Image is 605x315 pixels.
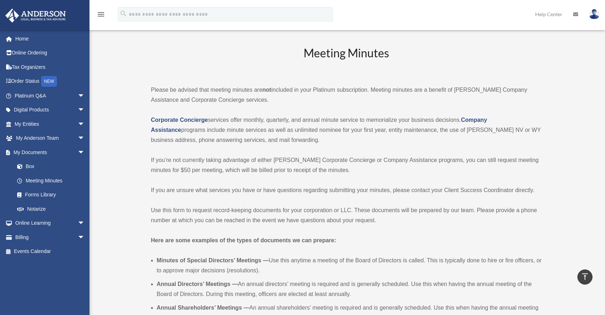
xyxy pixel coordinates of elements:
[5,74,96,89] a: Order StatusNEW
[78,117,92,132] span: arrow_drop_down
[5,32,96,46] a: Home
[157,257,269,263] b: Minutes of Special Directors’ Meetings —
[10,159,96,174] a: Box
[5,103,96,117] a: Digital Productsarrow_drop_down
[151,45,542,75] h2: Meeting Minutes
[228,267,256,273] em: resolutions
[5,117,96,131] a: My Entitiesarrow_drop_down
[581,272,589,281] i: vertical_align_top
[5,244,96,259] a: Events Calendar
[5,145,96,159] a: My Documentsarrow_drop_down
[157,305,250,311] b: Annual Shareholders’ Meetings —
[151,85,542,105] p: Please be advised that meeting minutes are included in your Platinum subscription. Meeting minute...
[10,188,96,202] a: Forms Library
[10,202,96,216] a: Notarize
[5,60,96,74] a: Tax Organizers
[78,103,92,118] span: arrow_drop_down
[5,230,96,244] a: Billingarrow_drop_down
[5,46,96,60] a: Online Ordering
[78,89,92,103] span: arrow_drop_down
[577,269,592,285] a: vertical_align_top
[78,216,92,231] span: arrow_drop_down
[78,131,92,146] span: arrow_drop_down
[157,256,542,276] li: Use this anytime a meeting of the Board of Directors is called. This is typically done to hire or...
[151,237,337,243] strong: Here are some examples of the types of documents we can prepare:
[3,9,68,23] img: Anderson Advisors Platinum Portal
[97,13,105,19] a: menu
[120,10,127,18] i: search
[157,281,238,287] b: Annual Directors’ Meetings —
[78,145,92,160] span: arrow_drop_down
[151,185,542,195] p: If you are unsure what services you have or have questions regarding submitting your minutes, ple...
[589,9,600,19] img: User Pic
[151,117,487,133] a: Company Assistance
[157,279,542,299] li: An annual directors’ meeting is required and is generally scheduled. Use this when having the ann...
[5,131,96,145] a: My Anderson Teamarrow_drop_down
[151,117,208,123] a: Corporate Concierge
[41,76,57,87] div: NEW
[262,87,271,93] strong: not
[5,216,96,230] a: Online Learningarrow_drop_down
[151,205,542,225] p: Use this form to request record-keeping documents for your corporation or LLC. These documents wi...
[97,10,105,19] i: menu
[5,89,96,103] a: Platinum Q&Aarrow_drop_down
[151,155,542,175] p: If you’re not currently taking advantage of either [PERSON_NAME] Corporate Concierge or Company A...
[10,173,92,188] a: Meeting Minutes
[78,230,92,245] span: arrow_drop_down
[151,115,542,145] p: services offer monthly, quarterly, and annual minute service to memorialize your business decisio...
